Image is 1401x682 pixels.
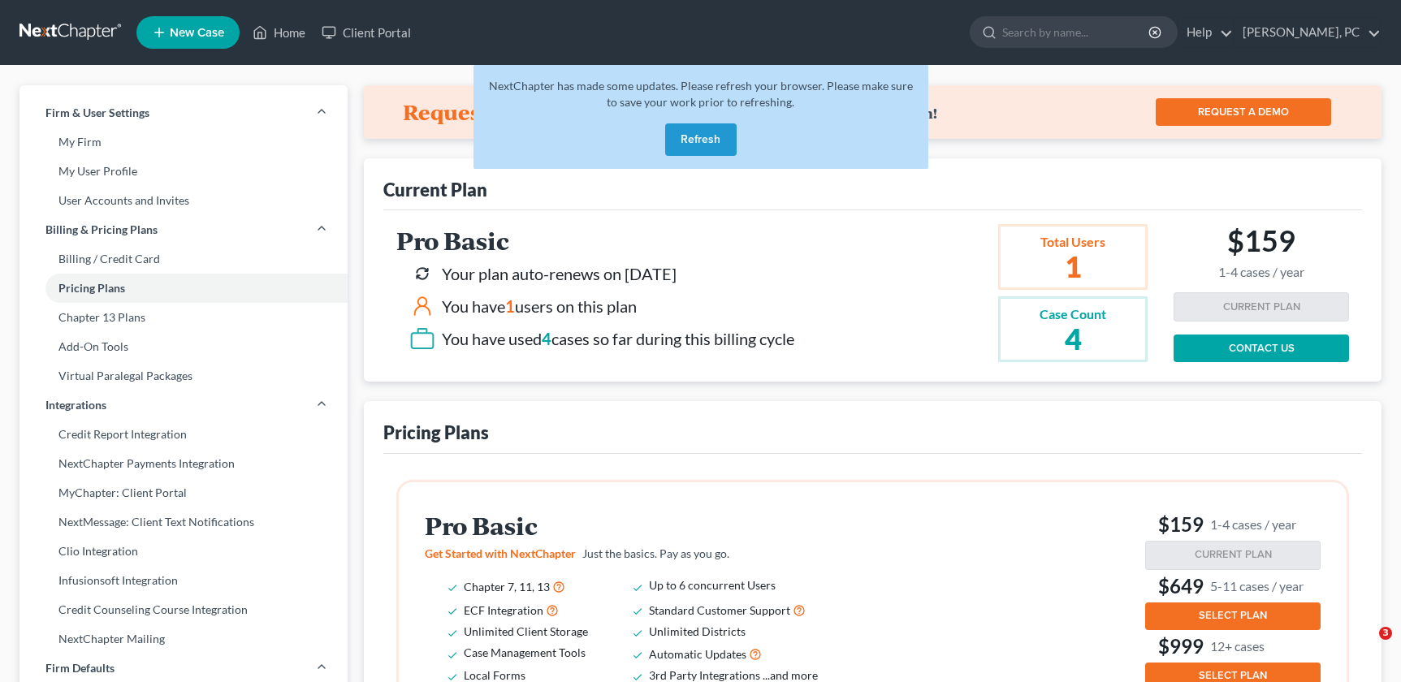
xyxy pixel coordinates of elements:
span: Chapter 7, 11, 13 [464,580,550,594]
button: Refresh [665,123,737,156]
div: Pricing Plans [383,421,489,444]
span: New Case [170,27,224,39]
a: NextChapter Payments Integration [19,449,348,478]
div: You have users on this plan [442,295,637,318]
span: Automatic Updates [649,647,746,661]
span: ...and more [763,668,818,682]
a: Help [1178,18,1233,47]
h2: 4 [1040,324,1106,353]
span: SELECT PLAN [1199,669,1267,682]
a: My Firm [19,127,348,157]
a: Billing / Credit Card [19,244,348,274]
a: Billing & Pricing Plans [19,215,348,244]
a: REQUEST A DEMO [1156,98,1331,126]
span: Case Management Tools [464,645,586,659]
a: My User Profile [19,157,348,186]
span: Local Forms [464,668,525,682]
span: Get Started with NextChapter [425,546,576,560]
span: Unlimited Client Storage [464,624,588,638]
div: Current Plan [383,178,487,201]
button: SELECT PLAN [1145,602,1321,630]
span: SELECT PLAN [1199,609,1267,622]
span: Billing & Pricing Plans [45,222,158,238]
span: ECF Integration [464,603,543,617]
a: Clio Integration [19,537,348,566]
a: Credit Report Integration [19,420,348,449]
a: Chapter 13 Plans [19,303,348,332]
input: Search by name... [1002,17,1151,47]
h2: Pro Basic [425,512,841,539]
button: CURRENT PLAN [1174,292,1349,322]
a: NextChapter Mailing [19,624,348,654]
small: 1-4 cases / year [1218,265,1304,280]
a: Infusionsoft Integration [19,566,348,595]
button: CURRENT PLAN [1145,541,1321,570]
a: Home [244,18,313,47]
small: 5-11 cases / year [1210,577,1304,594]
a: NextMessage: Client Text Notifications [19,507,348,537]
div: Case Count [1040,305,1106,324]
h2: Pro Basic [396,227,794,254]
span: Firm Defaults [45,660,115,676]
span: 3rd Party Integrations [649,668,760,682]
span: Just the basics. Pay as you go. [582,546,729,560]
h2: $159 [1218,223,1304,279]
small: 12+ cases [1210,637,1265,654]
div: Your plan auto-renews on [DATE] [442,262,677,286]
span: Up to 6 concurrent Users [649,578,776,592]
h4: Request a Demo [403,99,573,125]
a: User Accounts and Invites [19,186,348,215]
span: Firm & User Settings [45,105,149,121]
a: MyChapter: Client Portal [19,478,348,507]
a: Firm & User Settings [19,98,348,127]
a: Integrations [19,391,348,420]
span: NextChapter has made some updates. Please refresh your browser. Please make sure to save your wor... [489,79,913,109]
a: Client Portal [313,18,419,47]
div: Total Users [1040,233,1106,252]
span: CURRENT PLAN [1195,548,1272,561]
a: [PERSON_NAME], PC [1235,18,1381,47]
h3: $159 [1145,511,1321,537]
a: Add-On Tools [19,332,348,361]
iframe: Intercom live chat [1346,627,1385,666]
a: CONTACT US [1174,335,1349,362]
h3: $999 [1145,633,1321,659]
div: You have used cases so far during this billing cycle [442,327,794,351]
h3: $649 [1145,573,1321,599]
span: 4 [542,329,551,348]
a: Virtual Paralegal Packages [19,361,348,391]
a: Pricing Plans [19,274,348,303]
small: 1-4 cases / year [1210,516,1296,533]
h2: 1 [1040,252,1106,281]
span: 3 [1379,627,1392,640]
span: Standard Customer Support [649,603,790,617]
a: Credit Counseling Course Integration [19,595,348,624]
span: Unlimited Districts [649,624,746,638]
span: Integrations [45,397,106,413]
span: 1 [505,296,515,316]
